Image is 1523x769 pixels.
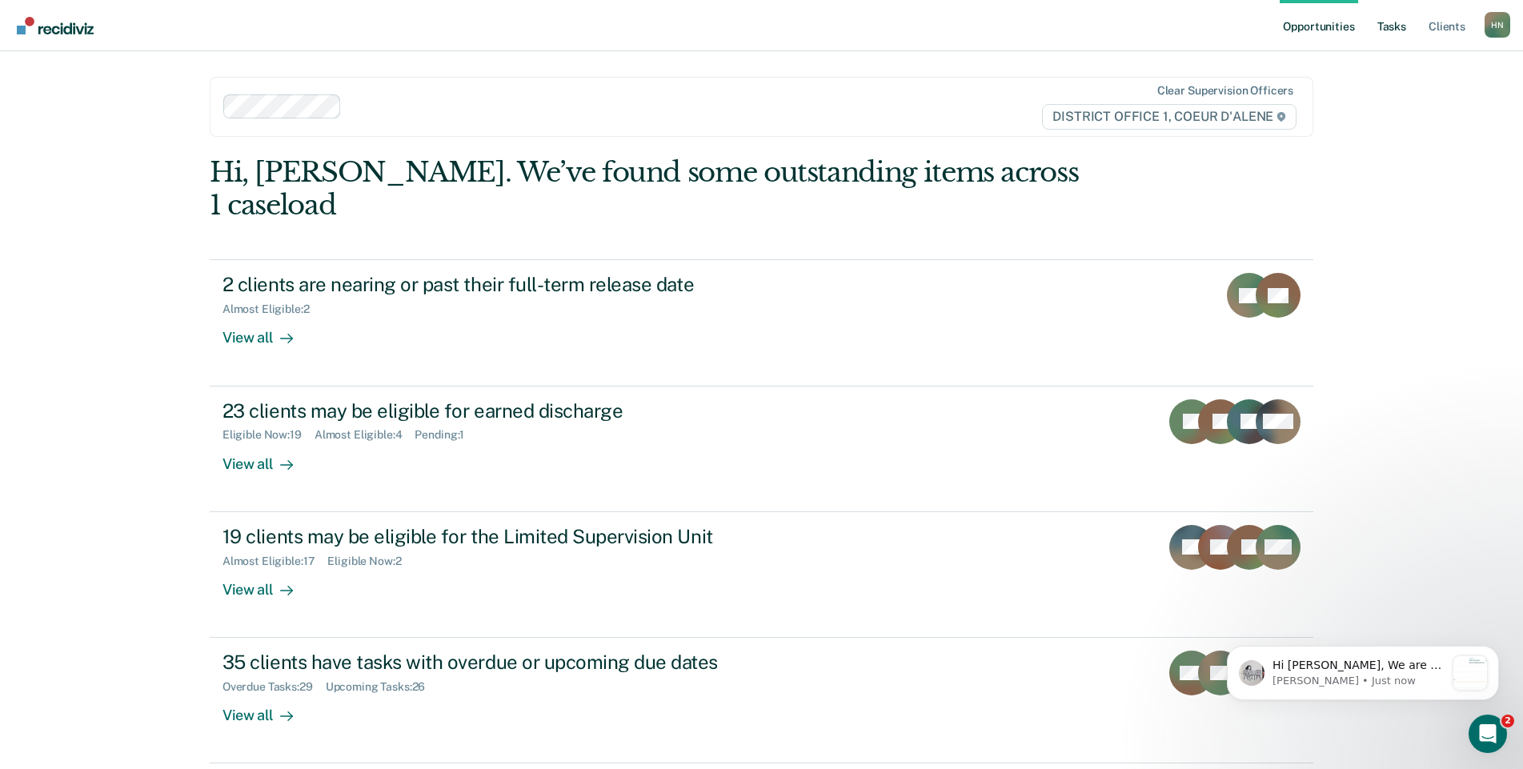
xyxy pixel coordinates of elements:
a: 2 clients are nearing or past their full-term release dateAlmost Eligible:2View all [210,259,1313,386]
div: Upcoming Tasks : 26 [326,680,439,694]
div: View all [222,316,312,347]
div: View all [222,567,312,599]
div: 35 clients have tasks with overdue or upcoming due dates [222,651,784,674]
div: Pending : 1 [415,428,477,442]
div: Overdue Tasks : 29 [222,680,326,694]
a: 23 clients may be eligible for earned dischargeEligible Now:19Almost Eligible:4Pending:1View all [210,387,1313,512]
div: Almost Eligible : 2 [222,302,323,316]
div: Almost Eligible : 4 [315,428,415,442]
div: View all [222,442,312,473]
div: 23 clients may be eligible for earned discharge [222,399,784,423]
div: Eligible Now : 2 [327,555,414,568]
div: H N [1485,12,1510,38]
div: View all [222,694,312,725]
div: Clear supervision officers [1157,84,1293,98]
iframe: Intercom live chat [1469,715,1507,753]
div: 19 clients may be eligible for the Limited Supervision Unit [222,525,784,548]
iframe: Intercom notifications message [1203,614,1523,726]
span: DISTRICT OFFICE 1, COEUR D'ALENE [1042,104,1297,130]
a: 35 clients have tasks with overdue or upcoming due datesOverdue Tasks:29Upcoming Tasks:26View all [210,638,1313,763]
img: Recidiviz [17,17,94,34]
button: Profile dropdown button [1485,12,1510,38]
div: Eligible Now : 19 [222,428,315,442]
div: 2 clients are nearing or past their full-term release date [222,273,784,296]
span: 2 [1501,715,1514,727]
div: Almost Eligible : 17 [222,555,328,568]
a: 19 clients may be eligible for the Limited Supervision UnitAlmost Eligible:17Eligible Now:2View all [210,512,1313,638]
div: Hi, [PERSON_NAME]. We’ve found some outstanding items across 1 caseload [210,156,1092,222]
